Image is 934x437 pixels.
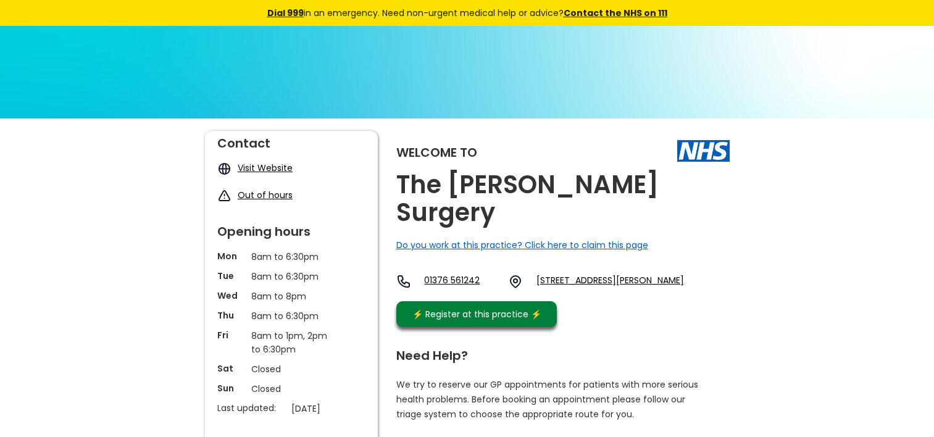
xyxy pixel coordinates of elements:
[396,343,717,362] div: Need Help?
[677,140,730,161] img: The NHS logo
[238,189,293,201] a: Out of hours
[424,274,498,289] a: 01376 561242
[267,7,304,19] a: Dial 999
[251,289,331,303] p: 8am to 8pm
[396,239,648,251] a: Do you work at this practice? Click here to claim this page
[217,270,245,282] p: Tue
[217,362,245,375] p: Sat
[251,382,331,396] p: Closed
[508,274,523,289] img: practice location icon
[217,250,245,262] p: Mon
[396,301,557,327] a: ⚡️ Register at this practice ⚡️
[251,270,331,283] p: 8am to 6:30pm
[564,7,667,19] a: Contact the NHS on 111
[217,382,245,394] p: Sun
[536,274,684,289] a: [STREET_ADDRESS][PERSON_NAME]
[217,219,365,238] div: Opening hours
[251,250,331,264] p: 8am to 6:30pm
[251,309,331,323] p: 8am to 6:30pm
[396,377,699,422] p: We try to reserve our GP appointments for patients with more serious health problems. Before book...
[217,402,285,414] p: Last updated:
[251,362,331,376] p: Closed
[251,329,331,356] p: 8am to 1pm, 2pm to 6:30pm
[217,309,245,322] p: Thu
[291,402,372,415] p: [DATE]
[217,131,365,149] div: Contact
[217,329,245,341] p: Fri
[217,189,231,203] img: exclamation icon
[396,274,411,289] img: telephone icon
[217,289,245,302] p: Wed
[396,146,477,159] div: Welcome to
[238,162,293,174] a: Visit Website
[396,171,730,227] h2: The [PERSON_NAME] Surgery
[406,307,548,321] div: ⚡️ Register at this practice ⚡️
[217,162,231,176] img: globe icon
[183,6,751,20] div: in an emergency. Need non-urgent medical help or advice?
